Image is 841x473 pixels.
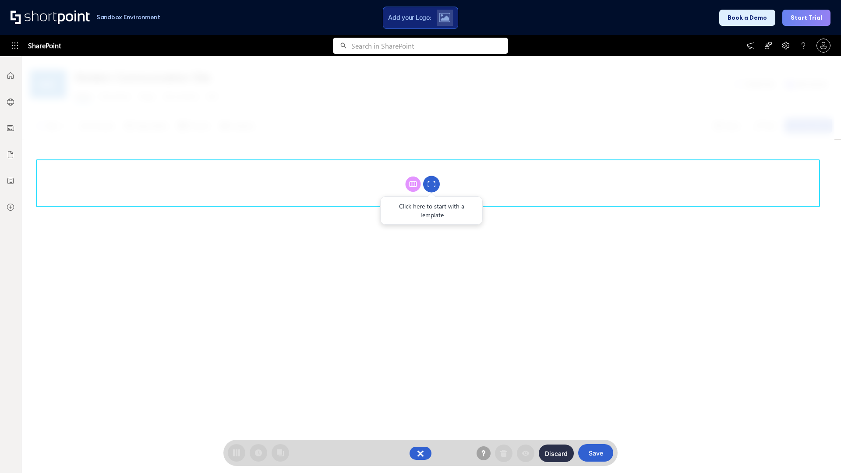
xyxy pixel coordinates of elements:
[96,15,160,20] h1: Sandbox Environment
[578,444,613,462] button: Save
[782,10,830,26] button: Start Trial
[539,445,574,462] button: Discard
[439,13,450,22] img: Upload logo
[719,10,775,26] button: Book a Demo
[351,38,508,54] input: Search in SharePoint
[683,371,841,473] iframe: Chat Widget
[28,35,61,56] span: SharePoint
[388,14,431,21] span: Add your Logo:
